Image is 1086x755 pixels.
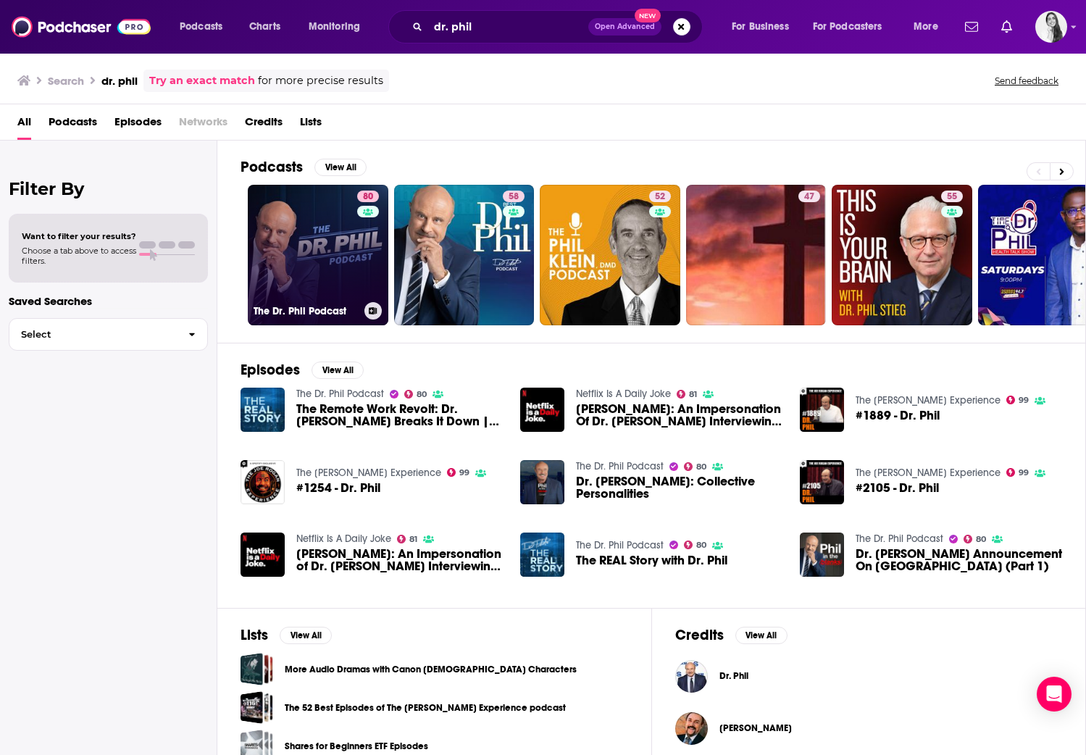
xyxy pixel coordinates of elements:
[675,660,708,693] a: Dr. Phil
[296,388,384,400] a: The Dr. Phil Podcast
[803,15,903,38] button: open menu
[409,536,417,543] span: 81
[635,9,661,22] span: New
[520,533,564,577] a: The REAL Story with Dr. Phil
[675,705,1063,751] button: Dr. Phil ZimbardoDr. Phil Zimbardo
[285,662,577,677] a: More Audio Dramas with Canon [DEMOGRAPHIC_DATA] Characters
[684,541,707,549] a: 80
[675,626,788,644] a: CreditsView All
[12,13,151,41] a: Podchaser - Follow, Share and Rate Podcasts
[241,388,285,432] img: The Remote Work Revolt: Dr. Phil Breaks It Down | The REAL Story with Dr. Phil
[540,185,680,325] a: 52
[22,231,136,241] span: Want to filter your results?
[1035,11,1067,43] button: Show profile menu
[995,14,1018,39] a: Show notifications dropdown
[280,627,332,644] button: View All
[576,388,671,400] a: Netflix Is A Daily Joke
[300,110,322,140] a: Lists
[248,185,388,325] a: 80The Dr. Phil Podcast
[312,362,364,379] button: View All
[296,548,503,572] a: Adam Ray: An Impersonation of Dr. Phil Interviewing the Real Dr. Phil
[800,460,844,504] img: #2105 - Dr. Phil
[404,390,427,399] a: 80
[976,536,986,543] span: 80
[296,467,441,479] a: The Joe Rogan Experience
[114,110,162,140] a: Episodes
[17,110,31,140] a: All
[675,626,724,644] h2: Credits
[856,409,940,422] span: #1889 - Dr. Phil
[856,394,1001,406] a: The Joe Rogan Experience
[394,185,535,325] a: 58
[959,14,984,39] a: Show notifications dropdown
[732,17,789,37] span: For Business
[241,653,273,685] a: More Audio Dramas with Canon Queer Characters
[249,17,280,37] span: Charts
[675,712,708,745] img: Dr. Phil Zimbardo
[402,10,717,43] div: Search podcasts, credits, & more...
[363,190,373,204] span: 80
[296,403,503,427] span: The Remote Work Revolt: Dr. [PERSON_NAME] Breaks It Down | The REAL Story with Dr. Phil
[245,110,283,140] a: Credits
[417,391,427,398] span: 80
[856,482,939,494] a: #2105 - Dr. Phil
[856,533,943,545] a: The Dr. Phil Podcast
[241,626,332,644] a: ListsView All
[832,185,972,325] a: 55
[1019,470,1029,476] span: 99
[677,390,698,399] a: 81
[1035,11,1067,43] span: Logged in as justina19148
[735,627,788,644] button: View All
[804,190,814,204] span: 47
[576,403,782,427] a: Adam Ray: An Impersonation Of Dr. Phil Interviewing Dr. Phil
[241,460,285,504] img: #1254 - Dr. Phil
[296,533,391,545] a: Netflix Is A Daily Joke
[9,330,177,339] span: Select
[48,74,84,88] h3: Search
[800,533,844,577] img: Dr. Phil Announcement On Ukraine (Part 1)
[179,110,227,140] span: Networks
[686,185,827,325] a: 47
[588,18,661,36] button: Open AdvancedNew
[649,191,671,202] a: 52
[241,158,303,176] h2: Podcasts
[296,548,503,572] span: [PERSON_NAME]: An Impersonation of Dr. [PERSON_NAME] Interviewing the Real Dr. Phil
[856,548,1062,572] a: Dr. Phil Announcement On Ukraine (Part 1)
[576,475,782,500] a: Dr. Phil: Collective Personalities
[722,15,807,38] button: open menu
[684,462,707,471] a: 80
[800,388,844,432] a: #1889 - Dr. Phil
[447,468,470,477] a: 99
[241,691,273,724] span: The 52 Best Episodes of The Joe Rogan Experience podcast
[1006,468,1029,477] a: 99
[503,191,525,202] a: 58
[719,722,792,734] a: Dr. Phil Zimbardo
[689,391,697,398] span: 81
[719,670,748,682] a: Dr. Phil
[241,361,364,379] a: EpisodesView All
[520,460,564,504] img: Dr. Phil: Collective Personalities
[576,460,664,472] a: The Dr. Phil Podcast
[397,535,418,543] a: 81
[813,17,882,37] span: For Podcasters
[254,305,359,317] h3: The Dr. Phil Podcast
[520,388,564,432] img: Adam Ray: An Impersonation Of Dr. Phil Interviewing Dr. Phil
[1019,397,1029,404] span: 99
[9,178,208,199] h2: Filter By
[941,191,963,202] a: 55
[696,464,706,470] span: 80
[241,361,300,379] h2: Episodes
[241,626,268,644] h2: Lists
[285,738,428,754] a: Shares for Beginners ETF Episodes
[459,470,469,476] span: 99
[675,653,1063,699] button: Dr. PhilDr. Phil
[49,110,97,140] a: Podcasts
